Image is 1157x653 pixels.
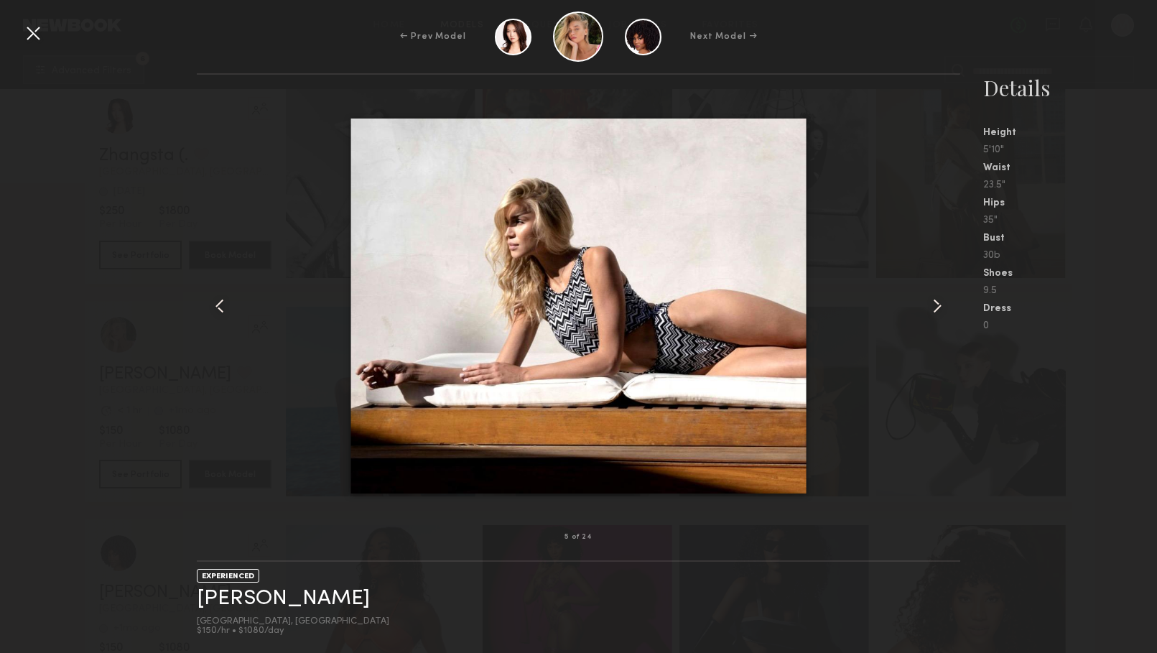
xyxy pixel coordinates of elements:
div: Dress [983,304,1157,314]
div: Bust [983,233,1157,244]
div: 0 [983,321,1157,331]
div: $150/hr • $1080/day [197,626,389,636]
div: Waist [983,163,1157,173]
div: 30b [983,251,1157,261]
div: 35" [983,216,1157,226]
div: Height [983,128,1157,138]
div: 23.5" [983,180,1157,190]
div: [GEOGRAPHIC_DATA], [GEOGRAPHIC_DATA] [197,617,389,626]
div: Hips [983,198,1157,208]
div: EXPERIENCED [197,569,259,583]
div: Details [983,73,1157,102]
div: Next Model → [690,30,757,43]
div: 5 of 24 [564,534,592,541]
div: Shoes [983,269,1157,279]
div: 5'10" [983,145,1157,155]
div: ← Prev Model [400,30,466,43]
a: [PERSON_NAME] [197,588,370,610]
div: 9.5 [983,286,1157,296]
